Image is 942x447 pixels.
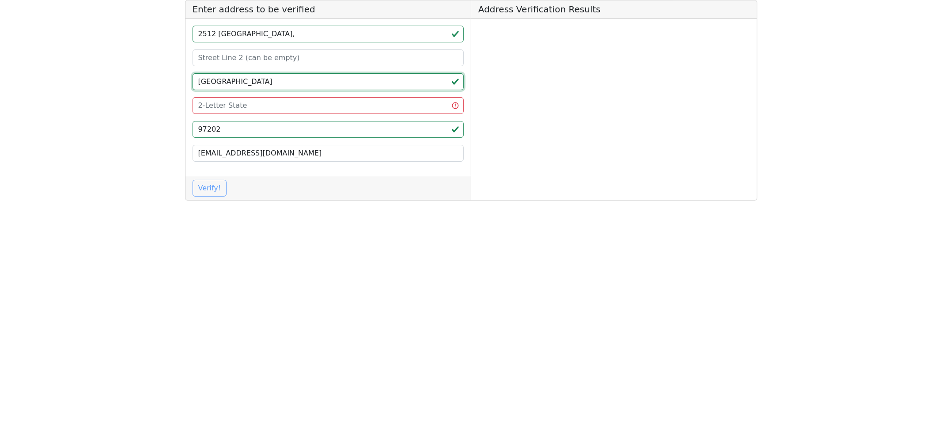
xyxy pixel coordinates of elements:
[193,26,464,42] input: Street Line 1
[193,73,464,90] input: City
[193,145,464,162] input: Your Email
[193,49,464,66] input: Street Line 2 (can be empty)
[471,0,757,19] h5: Address Verification Results
[185,0,471,19] h5: Enter address to be verified
[193,97,464,114] input: 2-Letter State
[193,121,464,138] input: ZIP code 5 or 5+4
